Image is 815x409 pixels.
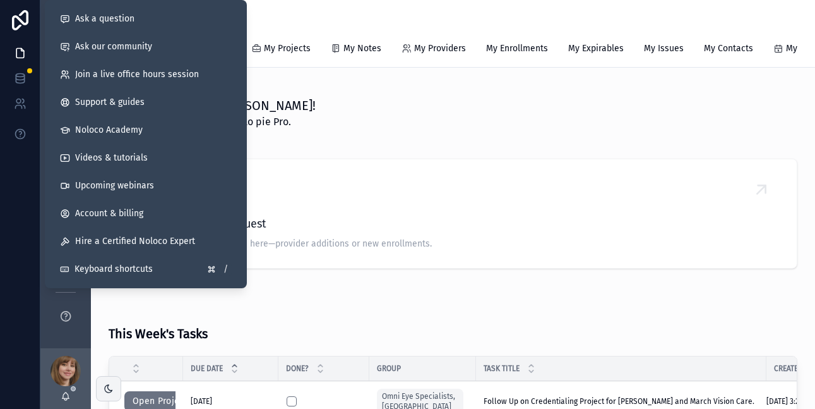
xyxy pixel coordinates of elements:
[50,33,242,61] a: Ask our community
[75,152,148,164] span: Videos & tutorials
[50,5,242,33] button: Ask a question
[568,42,624,55] span: My Expirables
[343,42,381,55] span: My Notes
[40,73,91,344] div: scrollable content
[486,37,548,63] a: My Enrollments
[75,180,154,192] span: Upcoming webinars
[251,37,311,63] a: My Projects
[286,363,309,374] span: Done?
[124,215,782,233] span: New Client Service Request
[75,235,195,248] span: Hire a Certified Noloco Expert
[331,37,381,63] a: My Notes
[50,116,242,144] a: Noloco Academy
[50,61,242,89] a: Join a live office hours session
[75,207,143,220] span: Account & billing
[75,96,145,109] span: Support & guides
[704,42,753,55] span: My Contacts
[75,13,134,25] span: Ask a question
[704,37,753,63] a: My Contacts
[220,264,230,274] span: /
[484,363,520,374] span: Task Title
[124,397,196,406] a: Open Project
[75,68,199,81] span: Join a live office hours session
[50,144,242,172] a: Videos & tutorials
[264,42,311,55] span: My Projects
[191,363,223,374] span: Due Date
[75,124,143,137] span: Noloco Academy
[109,159,797,268] a: New Client Service RequestSubmit client add-on requests here—provider additions or new enrollments.
[644,37,684,63] a: My Issues
[486,42,548,55] span: My Enrollments
[377,363,401,374] span: Group
[50,255,242,283] button: Keyboard shortcuts/
[124,238,782,250] span: Submit client add-on requests here—provider additions or new enrollments.
[75,40,152,53] span: Ask our community
[50,172,242,200] a: Upcoming webinars
[109,324,208,343] h3: This Week's Tasks
[414,42,466,55] span: My Providers
[568,37,624,63] a: My Expirables
[191,396,212,406] span: [DATE]
[644,42,684,55] span: My Issues
[50,228,242,255] button: Hire a Certified Noloco Expert
[50,200,242,228] a: Account & billing
[74,263,153,276] span: Keyboard shortcuts
[402,37,466,63] a: My Providers
[484,396,754,406] span: Follow Up on Credentialing Project for [PERSON_NAME] and March Vision Care.
[766,396,815,406] span: [DATE] 3:25 PM
[50,89,242,116] a: Support & guides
